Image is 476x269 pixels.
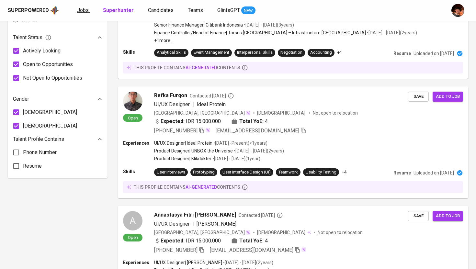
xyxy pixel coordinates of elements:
[154,110,251,116] div: [GEOGRAPHIC_DATA], [GEOGRAPHIC_DATA]
[154,92,187,99] span: Refka Furqon
[277,212,283,219] svg: By Batam recruiter
[239,237,264,245] b: Total YoE:
[193,169,215,175] div: Prototyping
[233,148,284,154] p: • [DATE] - [DATE] ( 2 years )
[197,101,226,107] span: Ideal Protein
[190,93,234,99] span: Contacted [DATE]
[188,6,204,15] a: Teams
[393,170,411,176] p: Resume
[205,128,210,133] img: magic_wand.svg
[154,211,236,219] span: Annastasya Fitri [PERSON_NAME]
[125,235,141,240] span: Open
[157,169,185,175] div: User Interviews
[23,61,73,68] span: Open to Opportunities
[436,93,460,100] span: Add to job
[154,148,233,154] p: Product Designer | UNBOX the Universe
[408,211,429,221] button: Save
[414,50,454,57] p: Uploaded on [DATE]
[217,6,255,15] a: GlintsGPT NEW
[13,133,102,146] div: Talent Profile Contains
[222,259,273,266] p: • [DATE] - [DATE] ( 2 years )
[148,7,174,13] span: Candidates
[161,237,185,245] b: Expected:
[23,47,61,55] span: Actively Looking
[77,6,90,15] a: Jobs
[278,169,298,175] div: Teamwork
[265,118,268,125] span: 4
[228,93,234,99] svg: By Batam recruiter
[318,229,363,236] p: Not open to relocation
[154,22,243,28] p: Senior Finance Manager | Citibank Indonesia
[125,115,141,121] span: Open
[257,110,306,116] span: [DEMOGRAPHIC_DATA]
[50,6,59,15] img: app logo
[154,259,222,266] p: UI/UX Designer | [PERSON_NAME]
[154,101,190,107] span: UI/UX Designer
[123,259,154,266] p: Experiences
[257,229,306,236] span: [DEMOGRAPHIC_DATA]
[433,211,463,221] button: Add to job
[243,22,294,28] p: • [DATE] - [DATE] ( 3 years )
[23,74,82,82] span: Not Open to Opportunities
[212,140,267,146] p: • [DATE] - Present ( <1 years )
[154,155,211,162] p: Product Designer | Klikdokter
[210,247,293,253] span: [EMAIL_ADDRESS][DOMAIN_NAME]
[154,118,221,125] div: IDR 15.000.000
[301,247,306,252] img: magic_wand.svg
[13,93,102,106] div: Gender
[306,169,336,175] div: Usability Testing
[13,31,102,44] div: Talent Status
[103,6,135,15] a: Superhunter
[186,185,217,190] span: AI-generated
[280,50,302,56] div: Negotiation
[103,7,134,13] b: Superhunter
[186,65,217,70] span: AI-generated
[154,247,198,253] span: [PHONE_NUMBER]
[411,93,425,100] span: Save
[154,29,366,36] p: Finance Controller/Head of Finance | Tarsus [GEOGRAPHIC_DATA] – Infrastructure [GEOGRAPHIC_DATA]
[216,128,299,134] span: [EMAIL_ADDRESS][DOMAIN_NAME]
[393,50,411,57] p: Resume
[77,7,89,13] span: Jobs
[23,122,77,130] span: [DEMOGRAPHIC_DATA]
[134,184,240,190] p: this profile contains contents
[337,50,342,56] p: +1
[13,34,51,41] span: Talent Status
[123,140,154,146] p: Experiences
[23,108,77,116] span: [DEMOGRAPHIC_DATA]
[154,128,198,134] span: [PHONE_NUMBER]
[245,110,251,116] img: magic_wand.svg
[217,7,240,13] span: GlintsGPT
[366,29,417,36] p: • [DATE] - [DATE] ( 2 years )
[194,50,229,56] div: Event Management
[245,230,251,235] img: magic_wand.svg
[161,118,185,125] b: Expected:
[222,169,271,175] div: User Interface Design (UI)
[310,50,332,56] div: Accounting
[134,64,240,71] p: this profile contains contents
[8,6,59,15] a: Superpoweredapp logo
[13,135,64,143] p: Talent Profile Contains
[197,221,236,227] span: [PERSON_NAME]
[211,155,260,162] p: • [DATE] - [DATE] ( 1 year )
[23,162,42,170] span: Resume
[154,37,417,44] p: +1 more ...
[154,237,221,245] div: IDR 15.000.000
[239,118,264,125] b: Total YoE:
[265,237,268,245] span: 4
[148,6,175,15] a: Candidates
[239,212,283,219] span: Contacted [DATE]
[154,229,251,236] div: [GEOGRAPHIC_DATA], [GEOGRAPHIC_DATA]
[123,211,142,230] div: A
[237,50,273,56] div: Interpersonal Skills
[188,7,203,13] span: Teams
[8,7,49,14] div: Superpowered
[451,4,464,17] img: diemas@glints.com
[123,92,142,111] img: 97a8d73ee659a6a3ce76a6dca80e11e2.jpeg
[436,212,460,220] span: Add to job
[154,140,212,146] p: UI/UX Designer | Ideal Protein
[192,101,194,108] span: |
[433,92,463,102] button: Add to job
[123,168,154,175] p: Skills
[192,220,194,228] span: |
